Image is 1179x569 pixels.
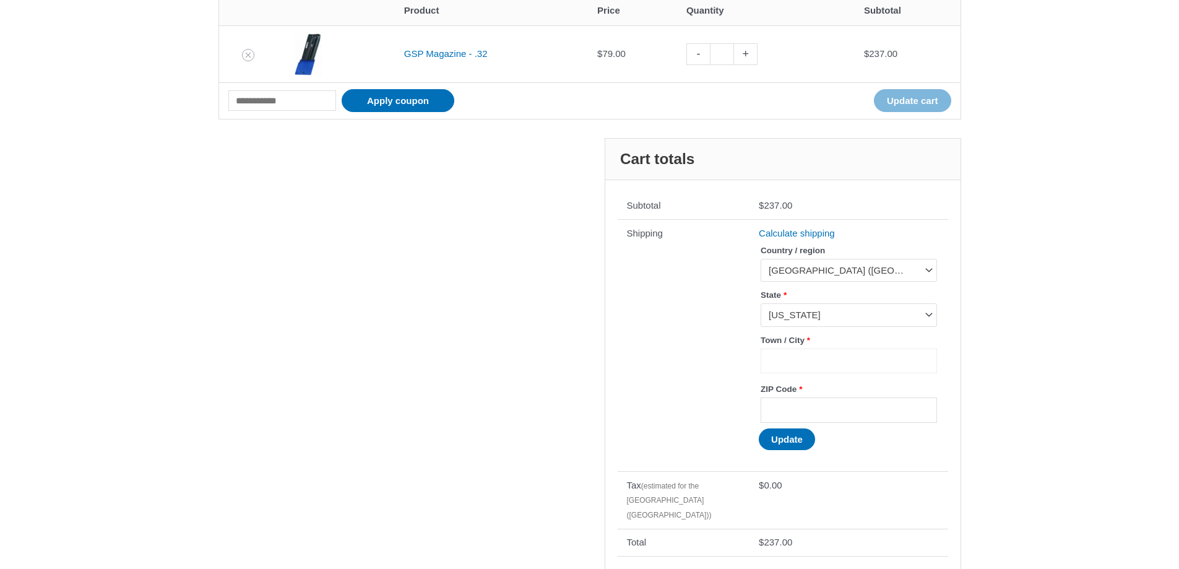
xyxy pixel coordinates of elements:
a: + [734,43,758,65]
span: $ [759,480,764,490]
th: Total [618,529,750,557]
span: United States (US) [769,264,917,277]
small: (estimated for the [GEOGRAPHIC_DATA] ([GEOGRAPHIC_DATA])) [627,482,712,519]
bdi: 237.00 [759,537,792,547]
button: Update [759,428,815,450]
label: Country / region [761,242,936,259]
span: $ [597,48,602,59]
span: $ [864,48,869,59]
th: Subtotal [618,193,750,220]
span: New York [761,303,936,326]
a: - [686,43,710,65]
a: Remove GSP Magazine - .32 from cart [242,49,254,61]
bdi: 79.00 [597,48,626,59]
th: Tax [618,471,750,529]
th: Shipping [618,219,750,471]
bdi: 237.00 [759,200,792,211]
span: New York [769,309,917,321]
input: Product quantity [710,43,734,65]
bdi: 0.00 [759,480,782,490]
bdi: 237.00 [864,48,897,59]
a: Calculate shipping [759,228,835,238]
span: United States (US) [761,259,936,282]
span: $ [759,200,764,211]
label: State [761,287,936,303]
label: Town / City [761,332,936,349]
h2: Cart totals [605,139,961,180]
button: Update cart [874,89,951,112]
img: GSP Magazine - .32 [287,32,330,76]
button: Apply coupon [342,89,454,112]
a: GSP Magazine - .32 [404,48,488,59]
span: $ [759,537,764,547]
label: ZIP Code [761,381,936,397]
